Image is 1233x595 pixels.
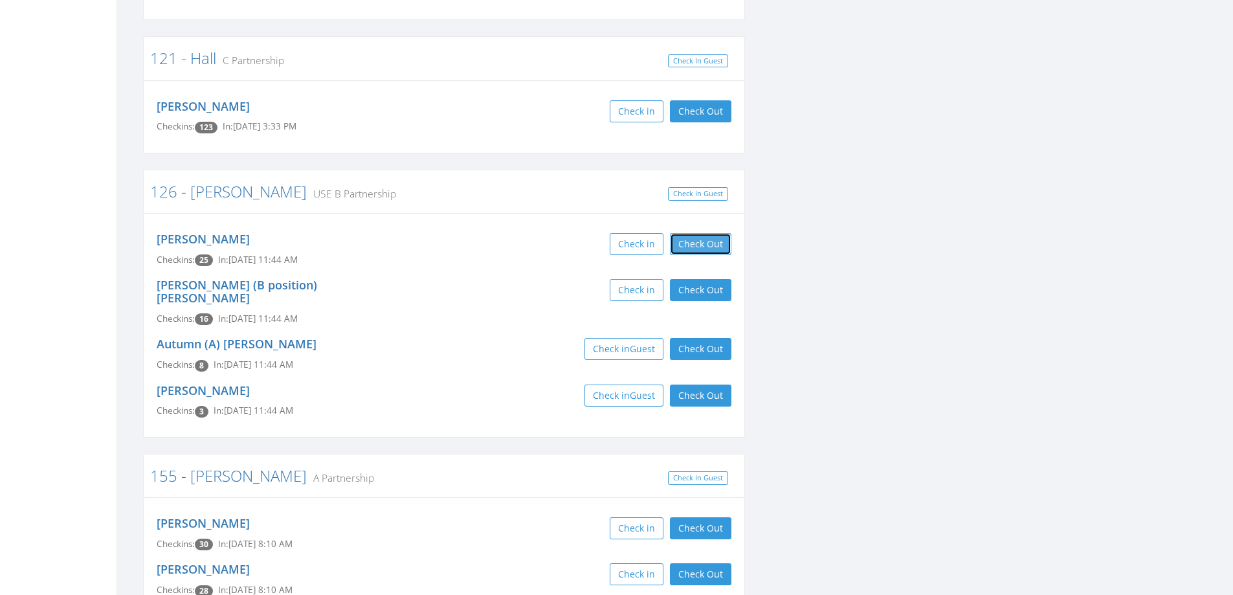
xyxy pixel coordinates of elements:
span: Checkin count [195,122,217,133]
span: In: [DATE] 11:44 AM [218,313,298,324]
span: Guest [630,342,655,355]
a: 126 - [PERSON_NAME] [150,181,307,202]
button: Check in [610,563,663,585]
span: Checkin count [195,360,208,372]
button: Check Out [670,338,731,360]
span: Checkin count [195,313,213,325]
small: USE B Partnership [307,186,396,201]
button: Check Out [670,385,731,407]
button: Check in [610,100,663,122]
span: In: [DATE] 11:44 AM [218,254,298,265]
a: [PERSON_NAME] (B position) [PERSON_NAME] [157,277,317,306]
a: Check In Guest [668,471,728,485]
a: [PERSON_NAME] [157,561,250,577]
button: Check in [610,517,663,539]
span: In: [DATE] 11:44 AM [214,359,293,370]
a: 121 - Hall [150,47,216,69]
a: [PERSON_NAME] [157,383,250,398]
span: Checkins: [157,359,195,370]
button: Check in [610,233,663,255]
span: Checkins: [157,120,195,132]
span: In: [DATE] 3:33 PM [223,120,296,132]
span: Checkins: [157,313,195,324]
small: C Partnership [216,53,284,67]
span: Checkins: [157,254,195,265]
span: Checkin count [195,539,213,550]
span: Guest [630,389,655,401]
a: [PERSON_NAME] [157,98,250,114]
a: Autumn (A) [PERSON_NAME] [157,336,317,352]
button: Check Out [670,517,731,539]
a: [PERSON_NAME] [157,515,250,531]
span: Checkin count [195,254,213,266]
button: Check in [610,279,663,301]
button: Check Out [670,563,731,585]
a: [PERSON_NAME] [157,231,250,247]
span: Checkin count [195,406,208,418]
button: Check inGuest [584,385,663,407]
button: Check Out [670,279,731,301]
a: 155 - [PERSON_NAME] [150,465,307,486]
button: Check Out [670,233,731,255]
button: Check Out [670,100,731,122]
span: In: [DATE] 11:44 AM [214,405,293,416]
a: Check In Guest [668,187,728,201]
small: A Partnership [307,471,374,485]
button: Check inGuest [584,338,663,360]
span: In: [DATE] 8:10 AM [218,538,293,550]
span: Checkins: [157,405,195,416]
span: Checkins: [157,538,195,550]
a: Check In Guest [668,54,728,68]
